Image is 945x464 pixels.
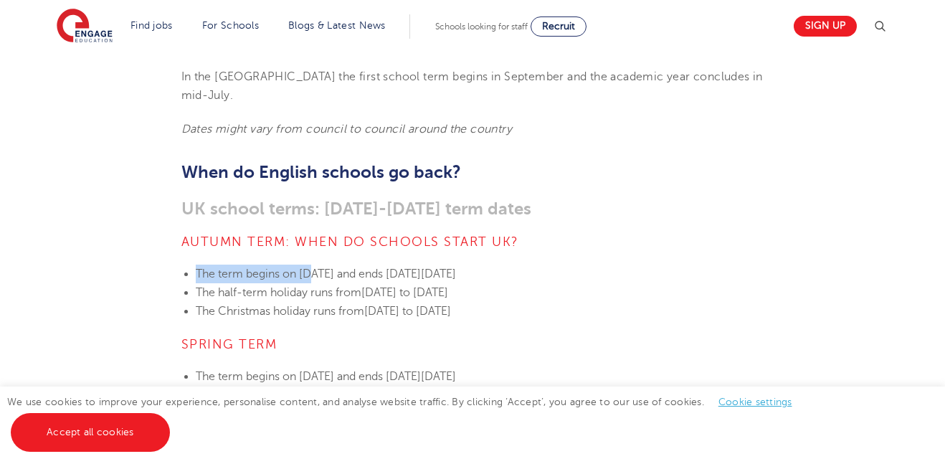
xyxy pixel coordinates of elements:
[542,21,575,32] span: Recruit
[181,235,519,249] span: Autumn term: When do schools start UK?
[531,16,587,37] a: Recruit
[288,20,386,31] a: Blogs & Latest News
[57,9,113,44] img: Engage Education
[364,305,451,318] span: [DATE] to [DATE]
[361,286,448,299] span: [DATE] to [DATE]
[196,305,364,318] span: The Christmas holiday runs from
[435,22,528,32] span: Schools looking for staff
[196,370,296,383] span: The term begins on
[181,160,764,184] h2: When do English schools go back?
[7,397,807,437] span: We use cookies to improve your experience, personalise content, and analyse website traffic. By c...
[181,123,513,136] em: Dates might vary from council to council around the country
[299,370,456,383] span: [DATE] and ends [DATE][DATE]
[181,70,763,102] span: In the [GEOGRAPHIC_DATA] the first school term begins in September and the academic year conclude...
[718,397,792,407] a: Cookie settings
[196,286,361,299] span: The half-term holiday runs from
[130,20,173,31] a: Find jobs
[299,267,456,280] span: [DATE] and ends [DATE][DATE]
[181,199,531,219] span: UK school terms: [DATE]-[DATE] term dates
[196,267,296,280] span: The term begins on
[794,16,857,37] a: Sign up
[181,337,277,351] span: Spring term
[11,413,170,452] a: Accept all cookies
[202,20,259,31] a: For Schools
